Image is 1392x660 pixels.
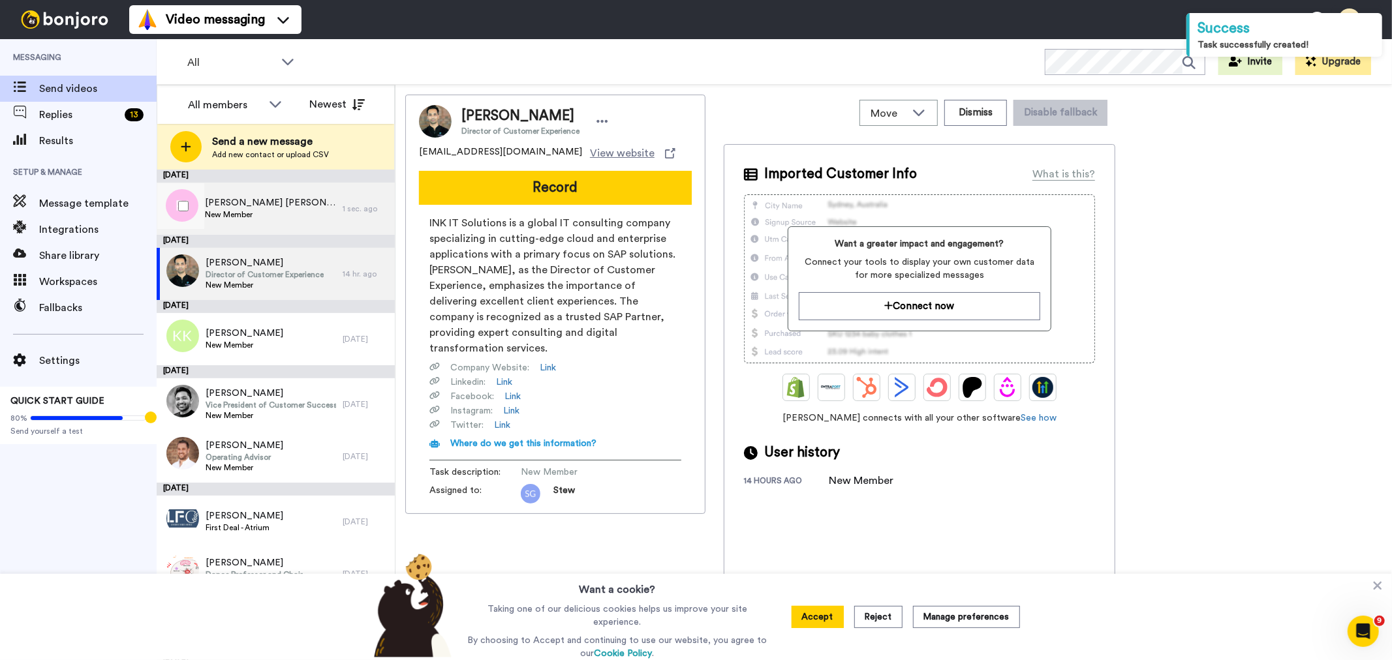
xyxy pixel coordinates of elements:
div: [DATE] [157,235,395,248]
img: ConvertKit [927,377,948,398]
span: New Member [206,340,283,350]
button: Connect now [799,292,1040,320]
span: 80% [10,413,27,423]
span: Instagram : [450,404,493,417]
span: Results [39,133,157,149]
span: [PERSON_NAME] [206,509,283,522]
span: [PERSON_NAME] [461,106,580,126]
span: INK IT Solutions is a global IT consulting company specializing in cutting-edge cloud and enterpr... [429,215,681,356]
div: [DATE] [157,300,395,313]
span: Linkedin : [450,376,486,389]
div: [DATE] [157,170,395,183]
span: User history [764,443,840,462]
span: [PERSON_NAME] [206,387,336,400]
div: [DATE] [343,399,388,410]
img: vm-color.svg [137,9,158,30]
span: Twitter : [450,419,484,432]
img: 3b7668fd-0f06-4d3a-8156-872daa38257f.jpg [166,502,199,535]
button: Invite [1218,49,1282,75]
a: See how [1021,413,1057,423]
span: Share library [39,248,157,263]
img: ActiveCampaign [891,377,912,398]
img: Image of Madhup Mudiraj [419,105,452,138]
span: Move [871,106,906,121]
span: Workspaces [39,274,157,290]
span: Company Website : [450,361,529,374]
img: 71816507-17a3-48c4-a5ae-2d6450d9b6a4.jpg [166,437,199,470]
a: Link [540,361,556,374]
div: Success [1198,18,1374,38]
span: New Member [206,462,283,473]
img: 6ffc37e3-7a57-4b58-8769-2d2218edc3bd.jpg [166,385,199,417]
a: View website [590,145,675,161]
img: Drip [997,377,1018,398]
img: Shopify [786,377,807,398]
button: Newest [300,91,375,117]
div: Task successfully created! [1198,38,1374,52]
p: By choosing to Accept and continuing to use our website, you agree to our . [464,634,770,660]
span: Add new contact or upload CSV [212,149,329,160]
div: 14 hr. ago [343,269,388,279]
div: What is this? [1032,166,1095,182]
span: QUICK START GUIDE [10,397,104,406]
span: Connect your tools to display your own customer data for more specialized messages [799,256,1040,282]
button: Manage preferences [913,606,1020,628]
span: First Deal - Atrium [206,522,283,533]
span: Operating Advisor [206,452,283,462]
img: Patreon [962,377,983,398]
span: New Member [206,280,324,290]
span: [PERSON_NAME] [206,327,283,340]
a: Cookie Policy [594,649,652,658]
a: Link [496,376,512,389]
div: [DATE] [343,451,388,462]
span: [PERSON_NAME] [206,439,283,452]
span: Video messaging [166,10,265,29]
img: kk.png [166,320,199,352]
p: Taking one of our delicious cookies helps us improve your site experience. [464,603,770,629]
img: GoHighLevel [1032,377,1053,398]
div: [DATE] [343,334,388,344]
span: [PERSON_NAME] [PERSON_NAME] [205,196,336,209]
button: Accept [792,606,844,628]
span: [PERSON_NAME] [206,256,324,269]
span: Vice President of Customer Success [206,400,336,410]
a: Link [504,390,521,403]
img: bj-logo-header-white.svg [16,10,114,29]
img: Ontraport [821,377,842,398]
button: Reject [854,606,903,628]
span: Stew [553,484,575,503]
span: [PERSON_NAME] connects with all your other software [744,412,1095,425]
span: Fallbacks [39,300,157,316]
div: [DATE] [343,569,388,579]
img: 82d77515-61d0-430a-a333-5535a56e8b0c.png [521,484,540,503]
div: 13 [125,108,144,121]
span: New Member [521,466,645,479]
span: Message template [39,196,157,211]
span: Director of Customer Experience [461,126,580,136]
a: Link [494,419,510,432]
span: New Member [206,410,336,421]
span: [EMAIL_ADDRESS][DOMAIN_NAME] [419,145,582,161]
div: 14 hours ago [744,475,829,488]
div: [DATE] [343,517,388,527]
button: Record [419,171,692,205]
span: Send videos [39,81,157,97]
span: Send yourself a test [10,426,146,436]
span: View website [590,145,655,161]
span: New Member [205,209,336,220]
div: 1 sec. ago [343,203,388,214]
div: All members [188,97,262,113]
button: Disable fallback [1013,100,1107,126]
img: 1b6aa270-ee2e-422c-9216-79b20039d0e8.png [166,554,199,587]
div: [DATE] [157,483,395,496]
span: Integrations [39,222,157,237]
img: fe125b3f-d493-4716-8b51-b2d13b897258.jpg [166,254,199,287]
span: Settings [39,353,157,368]
span: Replies [39,107,119,123]
a: Link [503,404,519,417]
span: Assigned to: [429,484,521,503]
img: bear-with-cookie.png [362,553,459,657]
button: Dismiss [944,100,1007,126]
